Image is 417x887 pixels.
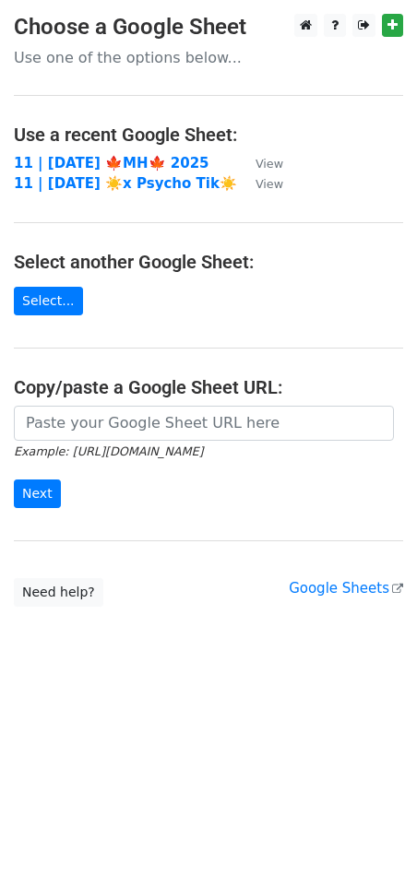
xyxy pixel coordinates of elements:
small: View [256,157,283,171]
a: View [237,175,283,192]
a: Google Sheets [289,580,403,597]
input: Paste your Google Sheet URL here [14,406,394,441]
h4: Use a recent Google Sheet: [14,124,403,146]
a: 11 | [DATE] ☀️x Psycho Tik☀️ [14,175,237,192]
a: Need help? [14,578,103,607]
p: Use one of the options below... [14,48,403,67]
h3: Choose a Google Sheet [14,14,403,41]
small: View [256,177,283,191]
h4: Copy/paste a Google Sheet URL: [14,376,403,398]
a: 11 | [DATE] 🍁MH🍁 2025 [14,155,209,171]
small: Example: [URL][DOMAIN_NAME] [14,444,203,458]
a: Select... [14,287,83,315]
h4: Select another Google Sheet: [14,251,403,273]
input: Next [14,479,61,508]
a: View [237,155,283,171]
